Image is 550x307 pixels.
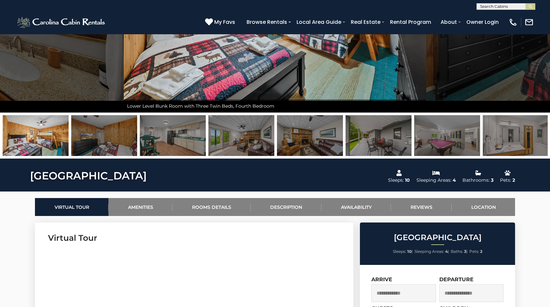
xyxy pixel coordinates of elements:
[16,16,107,29] img: White-1-2.png
[172,198,251,216] a: Rooms Details
[464,249,466,254] strong: 3
[293,16,345,28] a: Local Area Guide
[124,100,426,113] div: Lower Level Bunk Room with Three Twin Beds, Fourth Bedroom
[387,16,434,28] a: Rental Program
[251,198,321,216] a: Description
[277,115,343,156] img: 169099605
[3,115,69,156] img: 169099590
[243,16,290,28] a: Browse Rentals
[483,115,549,156] img: 169099593
[208,115,274,156] img: 169099602
[414,249,444,254] span: Sleeping Areas:
[480,249,482,254] strong: 2
[348,16,384,28] a: Real Estate
[371,276,392,283] label: Arrive
[393,247,413,256] li: |
[346,115,412,156] img: 169099623
[525,18,534,27] img: mail-regular-white.png
[35,198,108,216] a: Virtual Tour
[439,276,474,283] label: Departure
[393,249,406,254] span: Sleeps:
[362,233,513,242] h2: [GEOGRAPHIC_DATA]
[214,18,235,26] span: My Favs
[463,16,502,28] a: Owner Login
[48,232,340,244] h3: Virtual Tour
[140,115,206,156] img: 169099597
[451,249,463,254] span: Baths:
[445,249,448,254] strong: 4
[407,249,412,254] strong: 10
[451,247,468,256] li: |
[108,198,172,216] a: Amenities
[321,198,391,216] a: Availability
[205,18,237,26] a: My Favs
[71,115,137,156] img: 169099591
[469,249,479,254] span: Pets:
[452,198,515,216] a: Location
[414,115,480,156] img: 169099608
[391,198,452,216] a: Reviews
[437,16,460,28] a: About
[414,247,449,256] li: |
[509,18,518,27] img: phone-regular-white.png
